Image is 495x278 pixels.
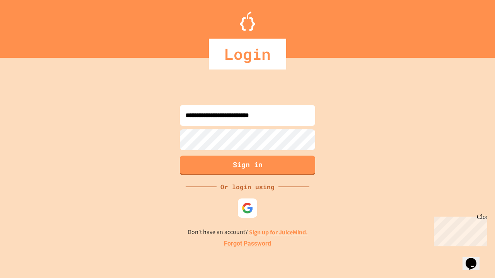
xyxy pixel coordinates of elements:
[3,3,53,49] div: Chat with us now!Close
[217,182,278,192] div: Or login using
[224,239,271,248] a: Forgot Password
[249,228,308,236] a: Sign up for JuiceMind.
[240,12,255,31] img: Logo.svg
[463,247,487,270] iframe: chat widget
[242,202,253,214] img: google-icon.svg
[180,156,315,175] button: Sign in
[188,227,308,237] p: Don't have an account?
[209,39,286,69] div: Login
[431,214,487,246] iframe: chat widget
